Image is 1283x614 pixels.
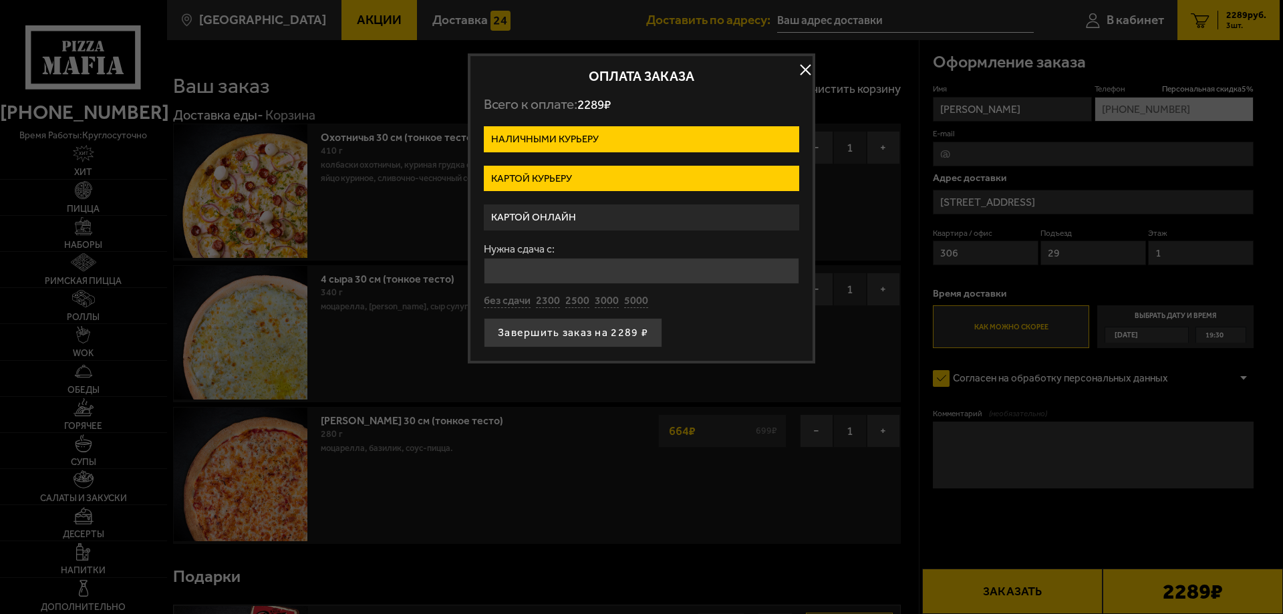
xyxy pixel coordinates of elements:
label: Картой курьеру [484,166,799,192]
span: 2289 ₽ [577,97,611,112]
label: Нужна сдача с: [484,244,799,255]
button: 2300 [536,294,560,309]
button: без сдачи [484,294,531,309]
button: Завершить заказ на 2289 ₽ [484,318,662,347]
label: Картой онлайн [484,204,799,231]
button: 2500 [565,294,589,309]
p: Всего к оплате: [484,96,799,113]
h2: Оплата заказа [484,69,799,83]
button: 3000 [595,294,619,309]
button: 5000 [624,294,648,309]
label: Наличными курьеру [484,126,799,152]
